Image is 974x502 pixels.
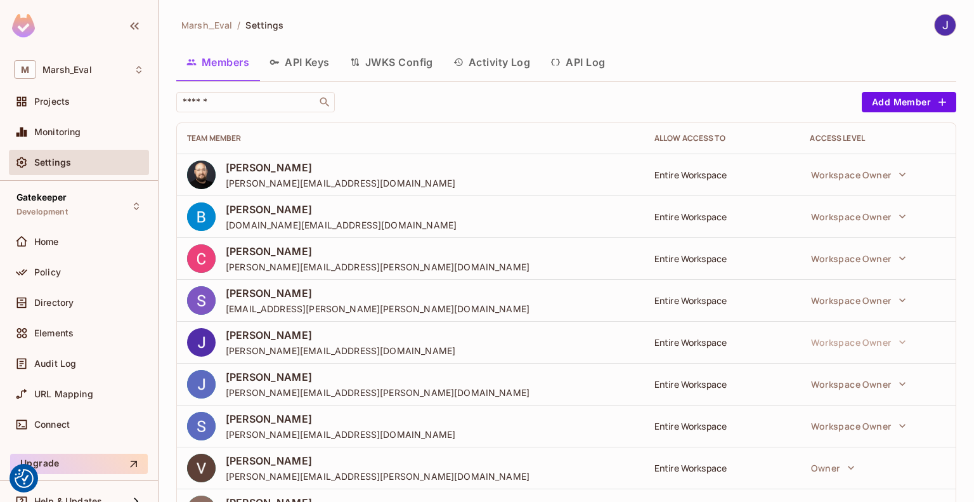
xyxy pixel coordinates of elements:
img: ACg8ocLhUA1rH3eb83R-TEtleSUrOP1xt4FYu1gxivlR5pbRX4NXQg=s96-c [187,454,216,482]
span: [DOMAIN_NAME][EMAIL_ADDRESS][DOMAIN_NAME] [226,219,457,231]
span: [PERSON_NAME][EMAIL_ADDRESS][DOMAIN_NAME] [226,177,455,189]
span: Development [16,207,68,217]
span: Home [34,237,59,247]
span: URL Mapping [34,389,93,399]
button: Consent Preferences [15,469,34,488]
div: Entire Workspace [654,169,790,181]
img: SReyMgAAAABJRU5ErkJggg== [12,14,35,37]
span: Settings [34,157,71,168]
span: Marsh_Eval [181,19,232,31]
div: Entire Workspace [654,420,790,432]
button: JWKS Config [340,46,443,78]
img: ACg8ocIk1zgoz71VRlx1WotvCkdrUkpv2lDzcGaNew2LsDDJvSrAEA=s96-c [187,370,216,399]
span: [EMAIL_ADDRESS][PERSON_NAME][PERSON_NAME][DOMAIN_NAME] [226,303,529,315]
button: Workspace Owner [805,162,912,187]
span: [PERSON_NAME] [226,370,529,384]
span: Elements [34,328,74,338]
span: [PERSON_NAME][EMAIL_ADDRESS][DOMAIN_NAME] [226,345,455,357]
button: API Keys [259,46,340,78]
span: [PERSON_NAME][EMAIL_ADDRESS][PERSON_NAME][DOMAIN_NAME] [226,470,529,482]
span: Directory [34,298,74,308]
button: Members [176,46,259,78]
button: Activity Log [443,46,541,78]
div: Entire Workspace [654,462,790,474]
img: John Kelly [935,15,956,36]
img: Revisit consent button [15,469,34,488]
div: Entire Workspace [654,336,790,348]
span: [PERSON_NAME] [226,412,455,426]
span: [PERSON_NAME][EMAIL_ADDRESS][PERSON_NAME][DOMAIN_NAME] [226,386,529,399]
button: Workspace Owner [805,287,912,313]
button: Add Member [862,92,956,112]
span: Projects [34,96,70,107]
span: [PERSON_NAME] [226,286,529,300]
img: ACg8ocIJC0rxzIDIwv-wltFQSoP6tLBXpYlYqaVRgousVkvSch1rAw=s96-c [187,286,216,315]
span: Policy [34,267,61,277]
div: Allow Access to [654,133,790,143]
span: Settings [245,19,283,31]
div: Entire Workspace [654,211,790,223]
span: M [14,60,36,79]
img: ACg8ocJ_a8RcMVvV8DQfOVngPS8Rwqb8nKhR5qRN4xDL7OnX8TcRtw=s96-c [187,412,216,440]
div: Entire Workspace [654,378,790,390]
button: Workspace Owner [805,246,912,271]
span: [PERSON_NAME] [226,454,529,468]
button: Owner [805,455,861,480]
span: Monitoring [34,127,81,137]
button: Workspace Owner [805,329,912,355]
span: Gatekeeper [16,192,67,202]
span: [PERSON_NAME][EMAIL_ADDRESS][DOMAIN_NAME] [226,428,455,440]
span: [PERSON_NAME] [226,202,457,216]
span: [PERSON_NAME][EMAIL_ADDRESS][PERSON_NAME][DOMAIN_NAME] [226,261,529,273]
div: Access Level [810,133,945,143]
div: Team Member [187,133,634,143]
img: ACg8ocIOUcLF5SwW-oqUiRJE3BapSkZlecsWE62dRxXuCceKfvpQBQ=s96-c [187,244,216,273]
button: Workspace Owner [805,413,912,439]
span: [PERSON_NAME] [226,161,455,175]
span: [PERSON_NAME] [226,328,455,342]
button: API Log [540,46,615,78]
span: Audit Log [34,359,76,369]
li: / [237,19,240,31]
img: ACg8ocJyBS-37UJCD4FO13iHM6cloQH2jo_KSy9jyMsnd-Vc=s96-c [187,161,216,189]
button: Workspace Owner [805,371,912,397]
img: ACg8ocJlJ5qWHaceqOPVU8QenvaQLOFtpSiyzdYpjMPPxp0v-k4n6g=s96-c [187,202,216,231]
div: Entire Workspace [654,253,790,265]
button: Workspace Owner [805,204,912,229]
span: [PERSON_NAME] [226,244,529,258]
span: Workspace: Marsh_Eval [42,65,92,75]
div: Entire Workspace [654,294,790,307]
span: Connect [34,419,70,430]
button: Upgrade [10,454,148,474]
img: ACg8ocJ6yh6IEZAbZLHEGD-nOT6dZ6t9Yfqd2oDQ9mtitCSqWkXUMQ=s96-c [187,328,216,357]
